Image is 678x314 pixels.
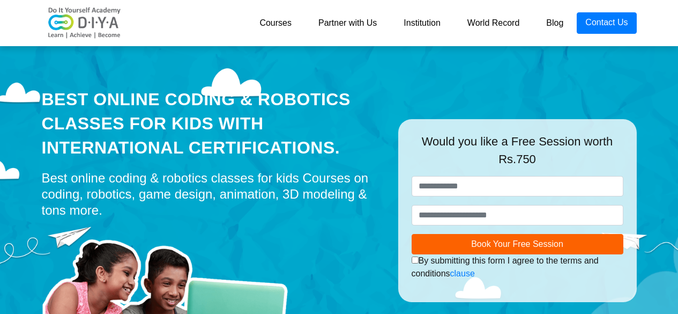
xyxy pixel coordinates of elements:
[454,12,533,34] a: World Record
[450,269,475,278] a: clause
[42,170,382,218] div: Best online coding & robotics classes for kids Courses on coding, robotics, game design, animatio...
[246,12,305,34] a: Courses
[412,234,623,254] button: Book Your Free Session
[533,12,577,34] a: Blog
[390,12,453,34] a: Institution
[305,12,390,34] a: Partner with Us
[412,133,623,176] div: Would you like a Free Session worth Rs.750
[412,254,623,280] div: By submitting this form I agree to the terms and conditions
[42,7,128,39] img: logo-v2.png
[471,239,563,249] span: Book Your Free Session
[42,87,382,159] div: Best Online Coding & Robotics Classes for kids with International Certifications.
[577,12,636,34] a: Contact Us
